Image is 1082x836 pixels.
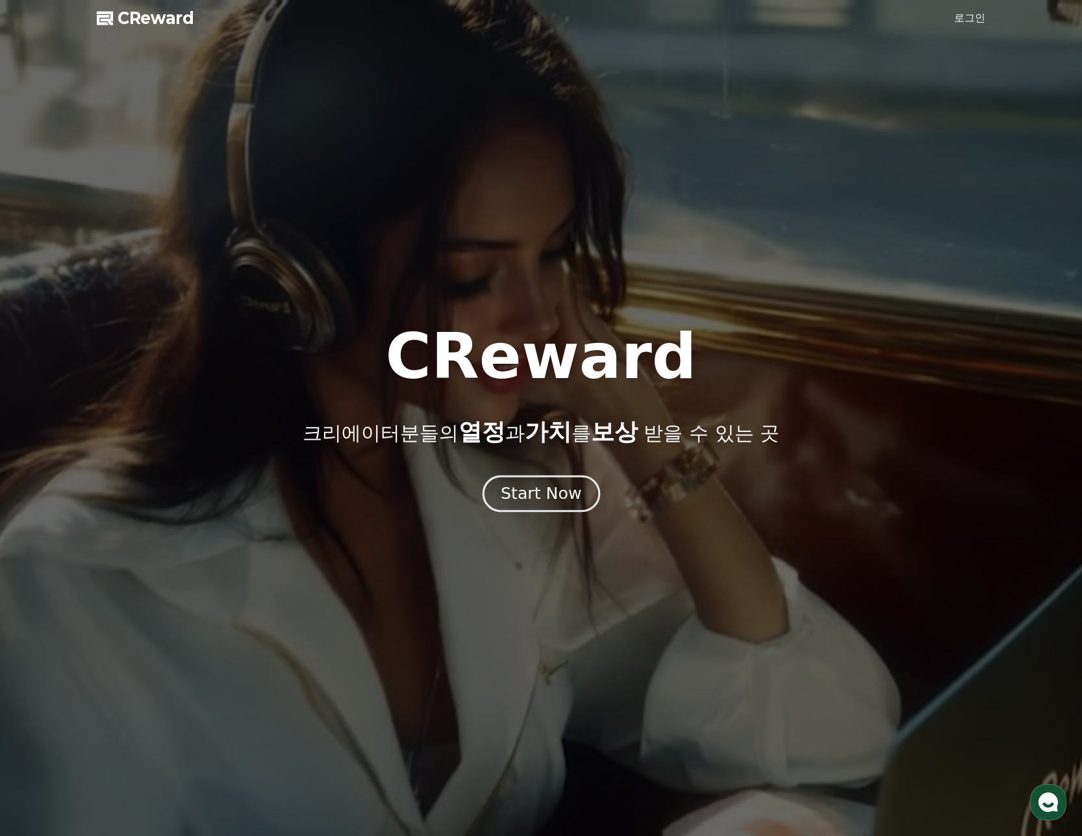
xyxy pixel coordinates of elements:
[954,10,985,26] a: 로그인
[41,431,49,442] span: 홈
[119,432,134,442] span: 대화
[385,325,696,388] h1: CReward
[168,412,249,444] a: 설정
[459,418,505,445] span: 열정
[501,483,581,505] div: Start Now
[201,431,216,442] span: 설정
[591,418,638,445] span: 보상
[4,412,86,444] a: 홈
[485,489,598,501] a: Start Now
[482,475,599,512] button: Start Now
[525,418,572,445] span: 가치
[118,8,194,29] span: CReward
[303,419,779,445] p: 크리에이터분들의 과 를 받을 수 있는 곳
[97,8,194,29] a: CReward
[86,412,168,444] a: 대화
